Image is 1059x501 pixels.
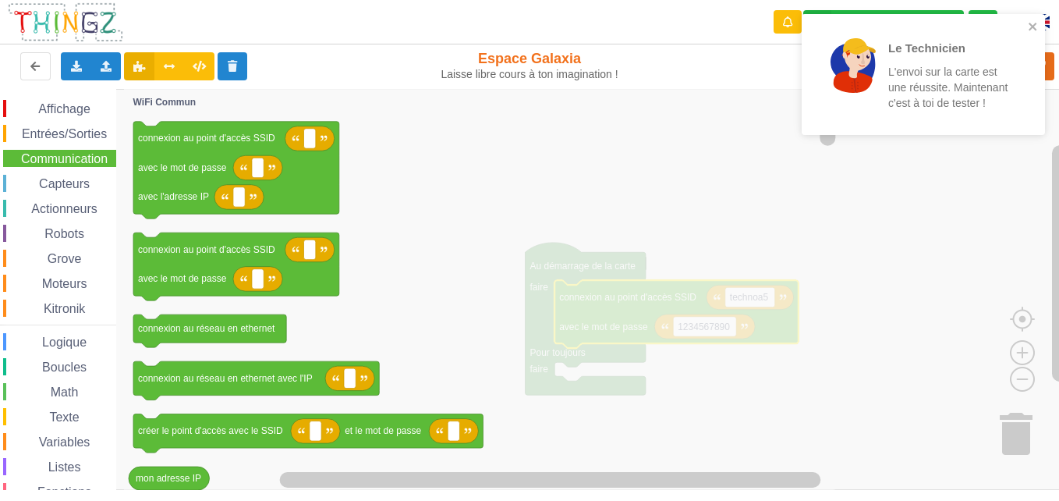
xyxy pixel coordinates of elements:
span: Variables [37,435,93,449]
text: et le mot de passe [345,425,421,436]
text: connexion au réseau en ethernet [138,323,275,334]
text: créer le point d'accès avec le SSID [138,425,283,436]
span: Boucles [40,361,89,374]
span: Capteurs [37,177,92,190]
span: Communication [19,152,110,165]
span: Grove [45,252,84,265]
span: Fonctions [35,485,94,499]
button: close [1028,20,1039,35]
text: connexion au point d'accès SSID [138,244,275,255]
text: avec le mot de passe [138,162,227,173]
img: thingz_logo.png [7,2,124,43]
span: Affichage [36,102,92,115]
span: Entrées/Sorties [19,127,109,140]
span: Moteurs [40,277,90,290]
text: connexion au réseau en ethernet avec l'IP [138,373,313,384]
span: Logique [40,336,89,349]
div: Ta base fonctionne bien ! [803,10,964,34]
text: WiFi Commun [133,97,197,108]
text: connexion au point d'accès SSID [138,133,275,144]
span: Texte [47,410,81,424]
span: Kitronik [41,302,87,315]
p: L'envoi sur la carte est une réussite. Maintenant c'est à toi de tester ! [888,64,1010,111]
span: Robots [42,227,87,240]
p: Le Technicien [888,40,1010,56]
text: avec l'adresse IP [138,191,209,202]
span: Actionneurs [29,202,100,215]
span: Listes [46,460,83,474]
div: Laisse libre cours à ton imagination ! [440,68,619,81]
div: Espace Galaxia [440,50,619,81]
span: Math [48,386,81,399]
text: avec le mot de passe [138,273,227,284]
